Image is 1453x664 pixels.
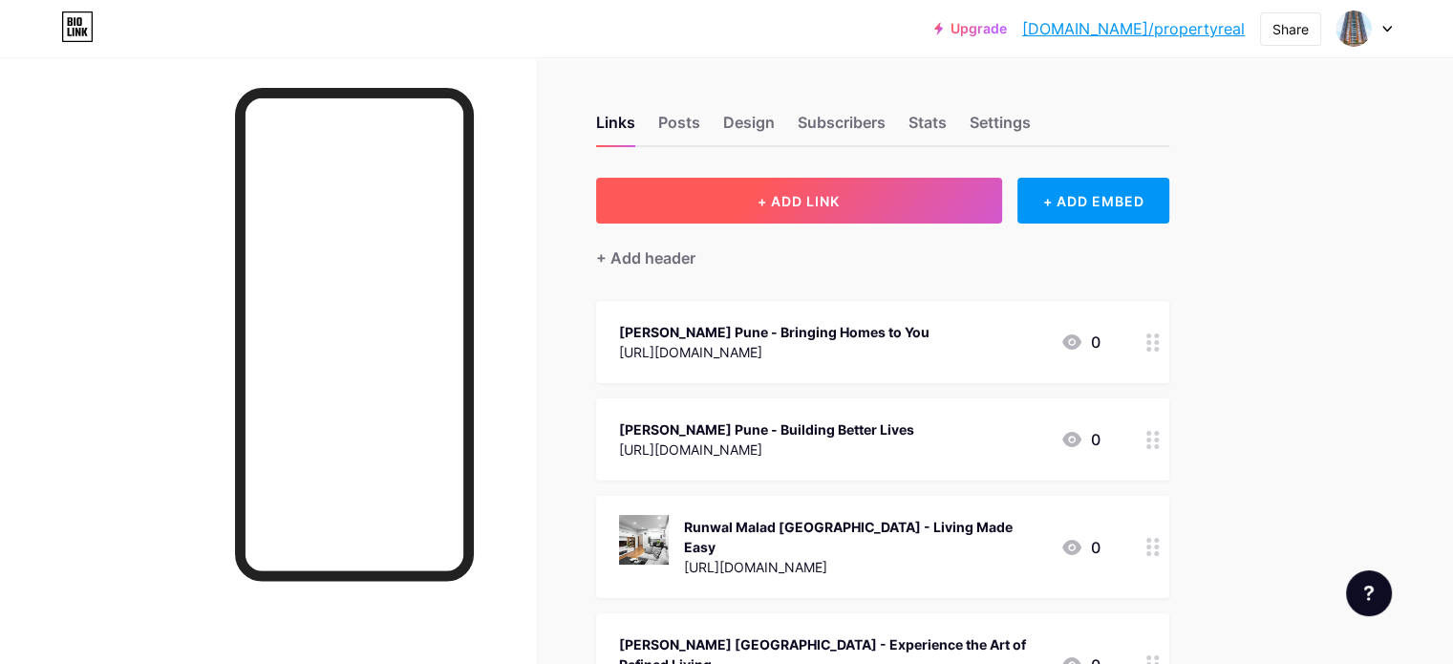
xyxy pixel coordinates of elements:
div: Settings [970,111,1031,145]
div: 0 [1060,536,1100,559]
div: [PERSON_NAME] Pune - Bringing Homes to You [619,322,929,342]
div: Design [723,111,775,145]
div: 0 [1060,428,1100,451]
img: propertyreal [1335,11,1372,47]
div: Subscribers [798,111,886,145]
div: Stats [908,111,947,145]
a: Upgrade [934,21,1007,36]
div: Share [1272,19,1309,39]
div: + Add header [596,246,695,269]
img: Runwal Malad Mumbai - Living Made Easy [619,515,669,565]
span: + ADD LINK [758,193,840,209]
a: [DOMAIN_NAME]/propertyreal [1022,17,1245,40]
div: Posts [658,111,700,145]
div: [URL][DOMAIN_NAME] [619,439,914,460]
div: [URL][DOMAIN_NAME] [619,342,929,362]
div: [PERSON_NAME] Pune - Building Better Lives [619,419,914,439]
button: + ADD LINK [596,178,1002,224]
div: [URL][DOMAIN_NAME] [684,557,1045,577]
div: Runwal Malad [GEOGRAPHIC_DATA] - Living Made Easy [684,517,1045,557]
div: Links [596,111,635,145]
div: + ADD EMBED [1017,178,1169,224]
div: 0 [1060,331,1100,353]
